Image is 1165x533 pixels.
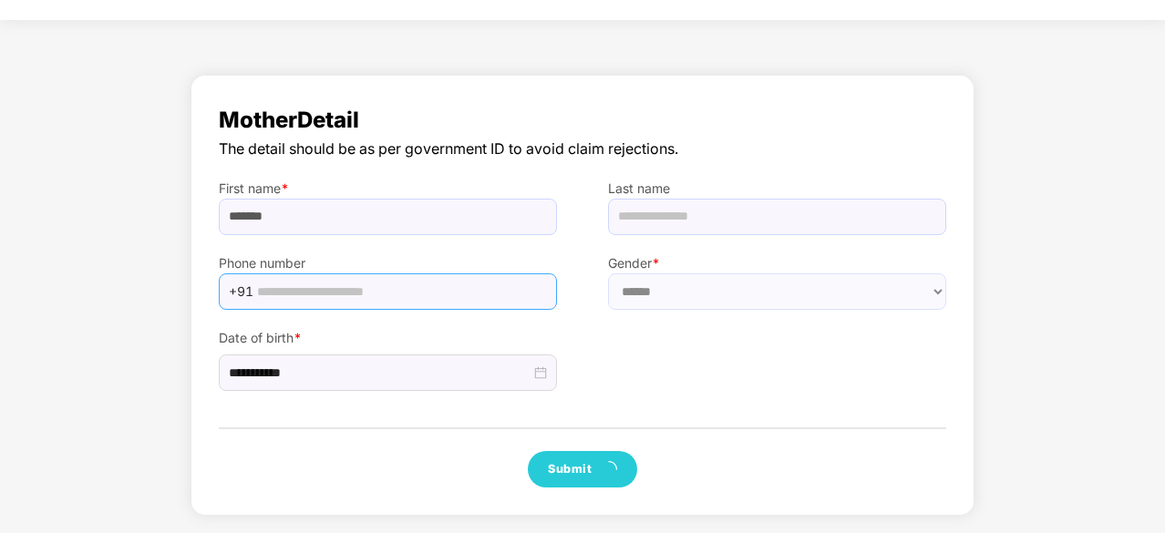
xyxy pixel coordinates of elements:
[229,278,253,305] span: +91
[608,179,946,199] label: Last name
[219,179,557,199] label: First name
[608,253,946,273] label: Gender
[219,103,946,138] span: Mother Detail
[219,138,946,160] span: The detail should be as per government ID to avoid claim rejections.
[528,451,637,487] button: Submitloading
[600,460,618,478] span: loading
[219,328,557,348] label: Date of birth
[219,253,557,273] label: Phone number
